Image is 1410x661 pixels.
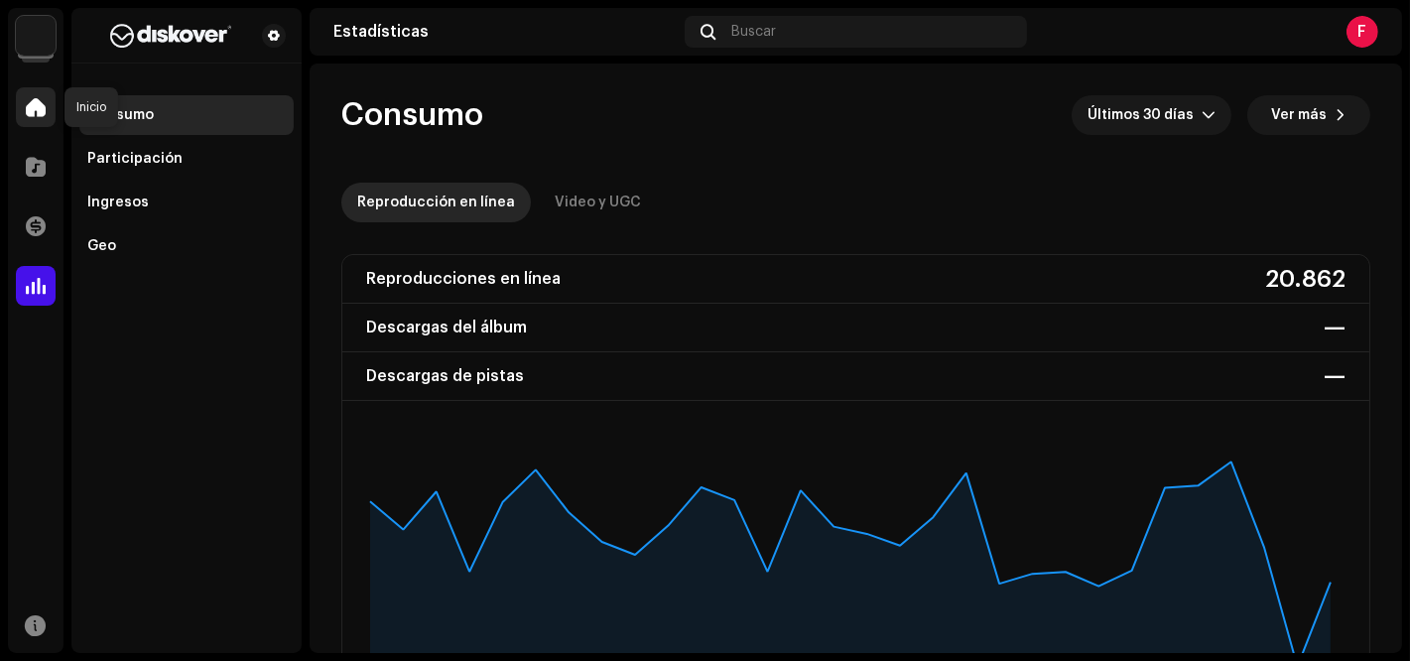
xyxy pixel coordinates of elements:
img: 297a105e-aa6c-4183-9ff4-27133c00f2e2 [16,16,56,56]
div: F [1346,16,1378,48]
div: 20.862 [1265,263,1346,295]
div: Participación [87,151,183,167]
div: Reproducción en línea [357,183,515,222]
div: Descargas de pistas [366,360,524,392]
div: Descargas del álbum [366,312,527,343]
span: Ver más [1271,95,1327,135]
div: — [1324,360,1346,392]
div: Ingresos [87,195,149,210]
div: Video y UGC [555,183,641,222]
re-m-nav-item: Participación [79,139,294,179]
div: — [1324,312,1346,343]
div: Reproducciones en línea [366,263,561,295]
span: Buscar [731,24,776,40]
re-m-nav-item: Geo [79,226,294,266]
span: Consumo [341,95,483,135]
re-m-nav-item: Ingresos [79,183,294,222]
button: Ver más [1247,95,1370,135]
span: Últimos 30 días [1088,95,1202,135]
div: Estadísticas [333,24,677,40]
div: Consumo [87,107,154,123]
div: dropdown trigger [1202,95,1216,135]
img: b627a117-4a24-417a-95e9-2d0c90689367 [87,24,254,48]
re-m-nav-item: Consumo [79,95,294,135]
div: Geo [87,238,116,254]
